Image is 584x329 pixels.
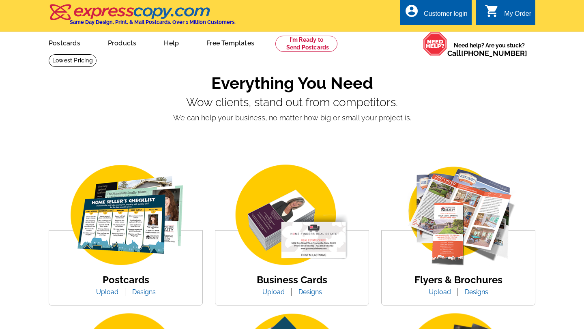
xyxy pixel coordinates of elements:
a: [PHONE_NUMBER] [461,49,527,58]
div: My Order [504,10,531,21]
img: help [423,32,447,56]
a: Flyers & Brochures [414,274,502,286]
a: shopping_cart My Order [485,9,531,19]
div: Customer login [424,10,468,21]
img: img_postcard.png [57,162,195,269]
p: We can help your business, no matter how big or small your project is. [49,112,535,123]
a: Postcards [36,33,93,52]
a: Upload [90,288,125,296]
a: Upload [423,288,457,296]
span: Need help? Are you stuck? [447,41,531,58]
h1: Everything You Need [49,73,535,93]
a: Same Day Design, Print, & Mail Postcards. Over 1 Million Customers. [49,10,236,25]
i: account_circle [404,4,419,18]
a: account_circle Customer login [404,9,468,19]
a: Products [95,33,150,52]
a: Designs [292,288,328,296]
h4: Same Day Design, Print, & Mail Postcards. Over 1 Million Customers. [70,19,236,25]
p: Wow clients, stand out from competitors. [49,96,535,109]
a: Postcards [103,274,149,286]
a: Upload [256,288,291,296]
a: Help [151,33,192,52]
a: Business Cards [257,274,327,286]
a: Free Templates [193,33,267,52]
a: Designs [459,288,494,296]
i: shopping_cart [485,4,499,18]
span: Call [447,49,527,58]
a: Designs [126,288,162,296]
img: flyer-card.png [389,162,527,269]
img: business-card.png [223,162,361,269]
